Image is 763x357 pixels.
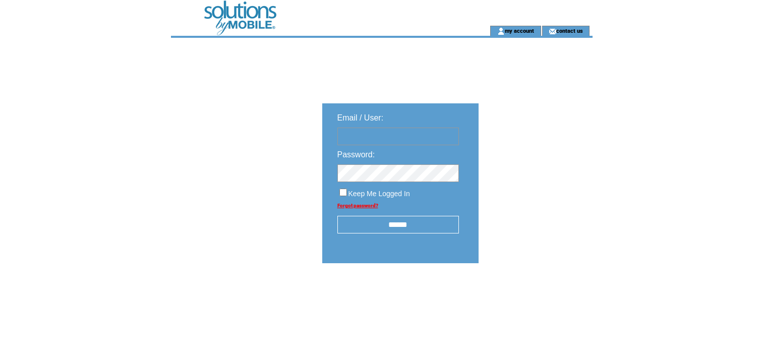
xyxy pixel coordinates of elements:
[497,27,505,35] img: account_icon.gif
[556,27,583,34] a: contact us
[348,190,410,198] span: Keep Me Logged In
[337,113,384,122] span: Email / User:
[337,150,375,159] span: Password:
[337,203,378,208] a: Forgot password?
[549,27,556,35] img: contact_us_icon.gif
[505,27,534,34] a: my account
[508,288,558,301] img: transparent.png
